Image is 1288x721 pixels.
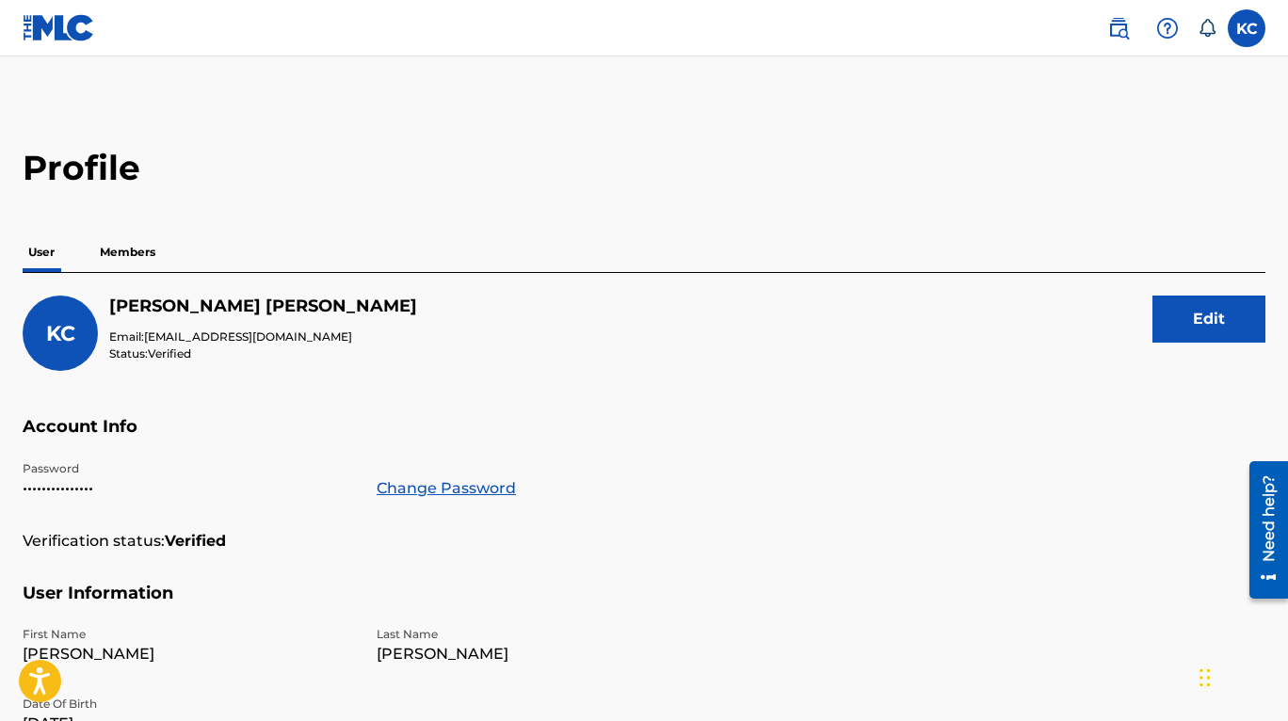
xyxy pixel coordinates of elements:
p: [PERSON_NAME] [23,643,354,665]
div: Notifications [1198,19,1216,38]
h5: KEVIN CROWE [109,296,417,317]
div: User Menu [1228,9,1265,47]
p: Last Name [377,626,708,643]
div: Drag [1199,649,1211,706]
p: First Name [23,626,354,643]
p: [PERSON_NAME] [377,643,708,665]
p: Password [23,460,354,477]
span: KC [46,321,75,346]
p: User [23,232,60,272]
p: Verification status: [23,530,165,553]
div: Help [1149,9,1186,47]
a: Public Search [1100,9,1137,47]
p: Date Of Birth [23,696,354,713]
span: Verified [148,346,191,360]
strong: Verified [165,530,226,553]
button: Edit [1152,296,1265,343]
p: Status: [109,345,417,362]
iframe: Chat Widget [1194,631,1288,721]
p: Members [94,232,161,272]
p: Email: [109,328,417,345]
img: help [1156,17,1179,40]
h5: Account Info [23,416,1265,460]
p: ••••••••••••••• [23,477,354,500]
h2: Profile [23,147,1265,189]
iframe: Resource Center [1235,452,1288,607]
img: MLC Logo [23,14,95,41]
span: [EMAIL_ADDRESS][DOMAIN_NAME] [144,329,352,344]
h5: User Information [23,583,1265,627]
img: search [1107,17,1130,40]
a: Change Password [377,477,516,500]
